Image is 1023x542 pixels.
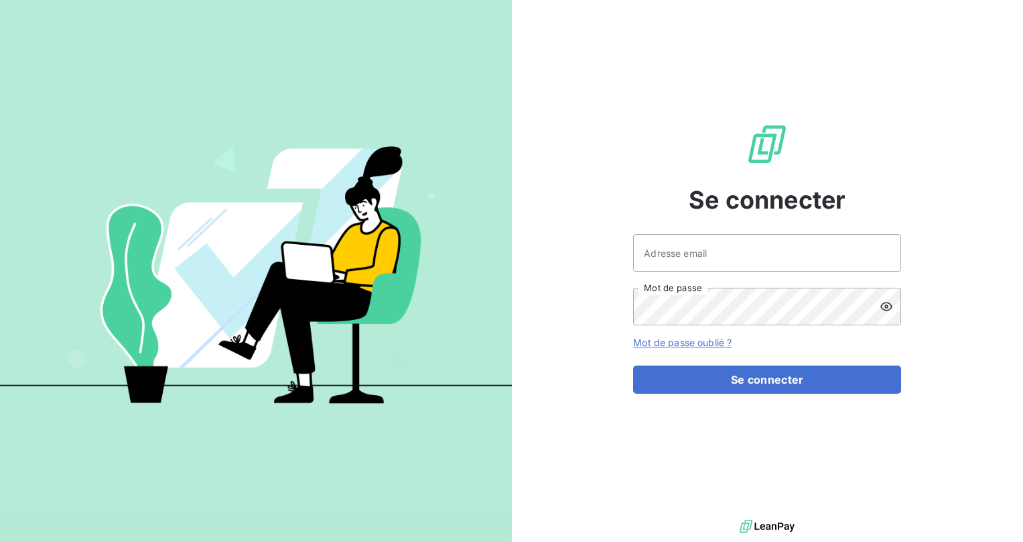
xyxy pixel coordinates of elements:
[633,234,901,272] input: placeholder
[740,517,795,537] img: logo
[689,182,845,218] span: Se connecter
[633,366,901,394] button: Se connecter
[633,337,732,348] a: Mot de passe oublié ?
[746,123,789,166] img: Logo LeanPay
